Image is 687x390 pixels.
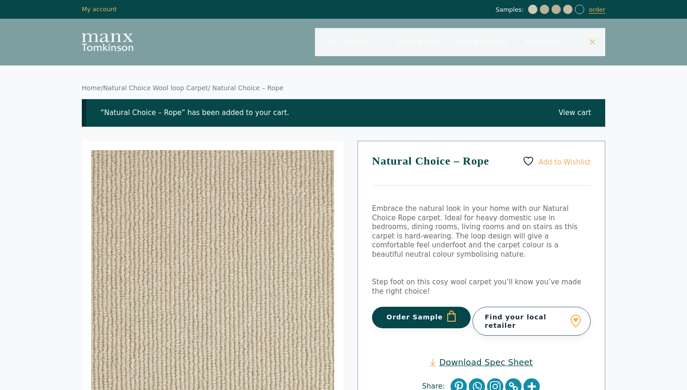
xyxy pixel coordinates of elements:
p: Step foot on this cosy wool carpet you’ll know you’ve made the right choice! [372,278,591,296]
nav: Primary [315,28,605,56]
img: Plain sandy tone [540,5,549,14]
img: natural beige [551,5,561,14]
a: Home [82,84,101,92]
img: Plain soft cream [528,5,537,14]
img: Manx Tomkinson [82,33,133,51]
span: Add to Wishlist [538,158,591,166]
a: Download Spec Sheet [430,357,533,368]
p: Embrace the natural look in your home with our Natural Choice Rope carpet. Ideal for heavy domest... [372,204,591,259]
h1: Natural Choice – Rope [372,155,591,186]
button: Order Sample [372,307,471,328]
a: order [589,6,605,14]
nav: Breadcrumb [82,84,605,93]
img: Natural Choice - Rope [563,5,572,14]
a: View cart [558,108,591,118]
a: Find your local retailer [472,307,591,336]
a: Add to Wishlist [522,155,591,167]
div: “Natural Choice – Rope” has been added to your cart. [82,99,605,127]
span: Samples: [495,6,526,14]
a: Natural Choice Wool loop Carpet [103,84,208,92]
a: My account [82,6,117,13]
a: Close Search Bar [580,28,605,56]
